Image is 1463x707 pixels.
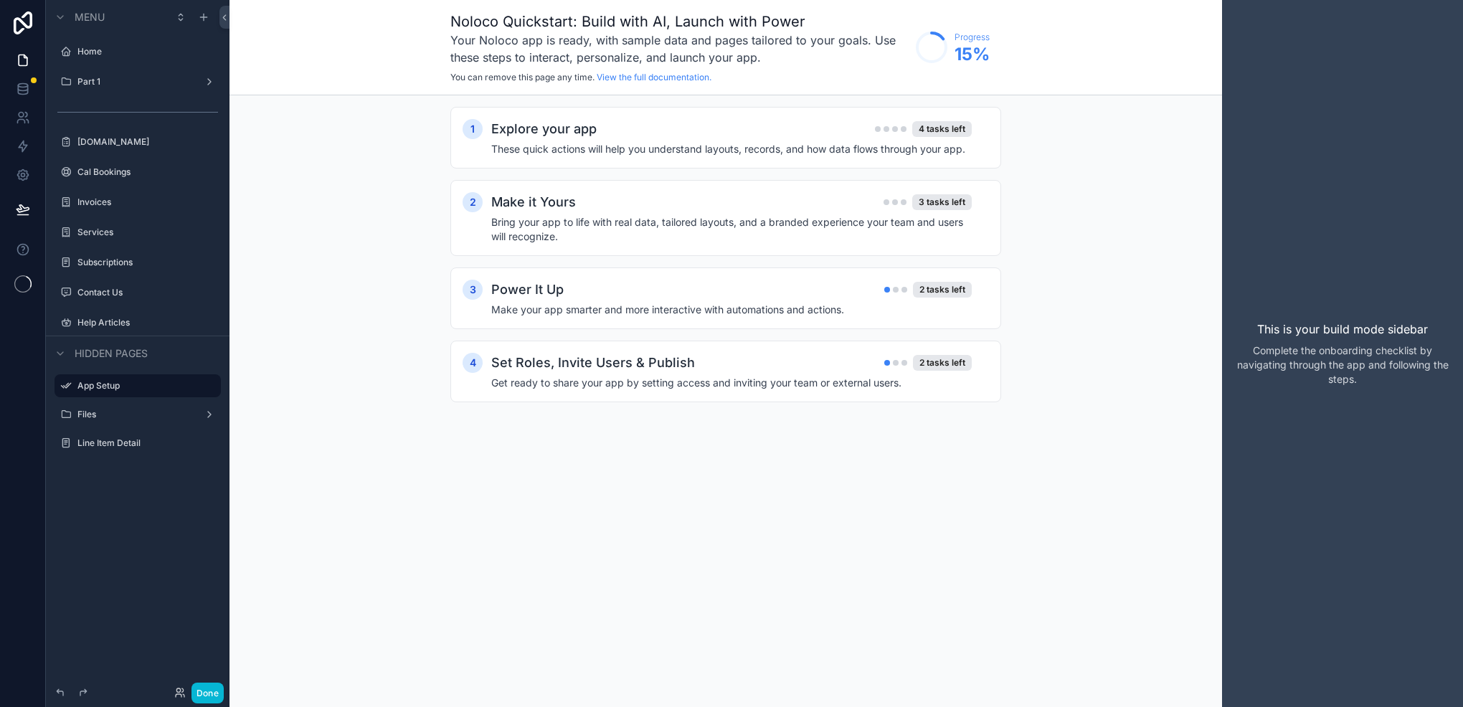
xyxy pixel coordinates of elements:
label: Services [77,227,218,238]
label: Subscriptions [77,257,218,268]
h4: Bring your app to life with real data, tailored layouts, and a branded experience your team and u... [491,215,972,244]
span: 15 % [955,43,990,66]
div: 1 [463,119,483,139]
span: Menu [75,10,105,24]
p: Complete the onboarding checklist by navigating through the app and following the steps. [1234,343,1452,386]
div: 3 [463,280,483,300]
h1: Noloco Quickstart: Build with AI, Launch with Power [450,11,909,32]
div: 3 tasks left [912,194,972,210]
label: Home [77,46,218,57]
label: Part 1 [77,76,198,87]
label: Cal Bookings [77,166,218,178]
label: App Setup [77,380,212,392]
h2: Power It Up [491,280,564,300]
div: 2 [463,192,483,212]
span: You can remove this page any time. [450,72,595,82]
label: Help Articles [77,317,218,328]
label: Invoices [77,196,218,208]
h2: Set Roles, Invite Users & Publish [491,353,695,373]
label: [DOMAIN_NAME] [77,136,218,148]
h4: These quick actions will help you understand layouts, records, and how data flows through your app. [491,142,972,156]
h4: Get ready to share your app by setting access and inviting your team or external users. [491,376,972,390]
label: Files [77,409,198,420]
label: Line Item Detail [77,437,218,449]
h3: Your Noloco app is ready, with sample data and pages tailored to your goals. Use these steps to i... [450,32,909,66]
p: This is your build mode sidebar [1257,321,1428,338]
label: Contact Us [77,287,218,298]
div: 4 tasks left [912,121,972,137]
div: scrollable content [229,95,1222,441]
div: 4 [463,353,483,373]
span: Progress [955,32,990,43]
h4: Make your app smarter and more interactive with automations and actions. [491,303,972,317]
span: Hidden pages [75,346,148,361]
h2: Make it Yours [491,192,576,212]
button: Done [191,683,224,703]
div: 2 tasks left [913,282,972,298]
a: View the full documentation. [597,72,711,82]
div: 2 tasks left [913,355,972,371]
h2: Explore your app [491,119,597,139]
